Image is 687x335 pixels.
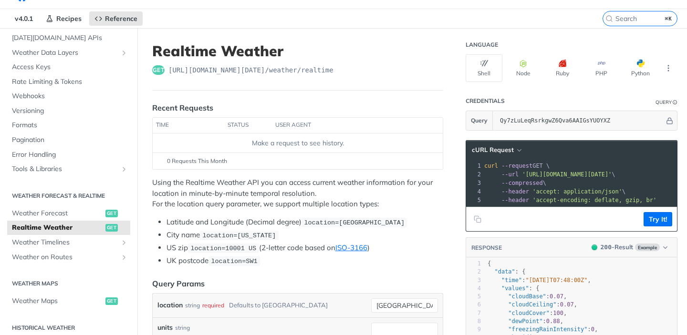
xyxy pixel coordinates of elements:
[105,210,118,217] span: get
[488,301,577,308] span: : ,
[105,297,118,305] span: get
[7,104,130,118] a: Versioning
[466,284,481,293] div: 4
[12,33,128,43] span: [DATE][DOMAIN_NAME] APIs
[560,301,574,308] span: 0.07
[12,62,128,72] span: Access Keys
[471,243,502,253] button: RESPONSE
[190,245,256,252] span: location=10001 US
[7,31,130,45] a: [DATE][DOMAIN_NAME] APIs
[12,135,128,145] span: Pagination
[664,64,673,72] svg: More ellipsis
[484,171,615,178] span: \
[635,244,660,251] span: Example
[550,293,563,300] span: 0.07
[7,235,130,250] a: Weather TimelinesShow subpages for Weather Timelines
[471,212,484,226] button: Copy to clipboard
[532,188,622,195] span: 'accept: application/json'
[468,145,524,155] button: cURL Request
[12,223,103,233] span: Realtime Weather
[175,324,190,332] div: string
[466,97,505,105] div: Credentials
[508,318,542,325] span: "dewPoint"
[591,326,594,333] span: 0
[488,285,539,292] span: : {
[488,318,563,325] span: : ,
[553,310,563,316] span: 100
[153,118,224,133] th: time
[105,14,137,23] span: Reference
[488,326,598,333] span: : ,
[466,170,482,179] div: 2
[601,244,612,251] span: 200
[601,243,633,252] div: - Result
[12,91,128,101] span: Webhooks
[484,180,546,186] span: \
[7,148,130,162] a: Error Handling
[501,171,519,178] span: --url
[156,138,439,148] div: Make a request to see history.
[544,54,581,82] button: Ruby
[484,162,550,169] span: GET \
[152,177,443,210] p: Using the Realtime Weather API you can access current weather information for your location in mi...
[466,162,482,170] div: 1
[272,118,424,133] th: user agent
[7,162,130,176] a: Tools & LibrariesShow subpages for Tools & Libraries
[7,294,130,308] a: Weather Mapsget
[501,197,529,203] span: --header
[120,254,128,261] button: Show subpages for Weather on Routes
[7,324,130,332] h2: Historical Weather
[661,61,676,75] button: More Languages
[501,285,529,292] span: "values"
[484,162,498,169] span: curl
[105,224,118,232] span: get
[167,230,443,241] li: City name
[466,196,482,204] div: 5
[12,121,128,130] span: Formats
[229,298,328,312] div: Defaults to [GEOGRAPHIC_DATA]
[12,296,103,306] span: Weather Maps
[7,89,130,103] a: Webhooks
[605,15,613,22] svg: Search
[12,106,128,116] span: Versioning
[120,239,128,246] button: Show subpages for Weather Timelines
[501,277,522,284] span: "time"
[466,111,493,130] button: Query
[501,180,543,186] span: --compressed
[152,42,443,60] h1: Realtime Weather
[644,212,672,226] button: Try It!
[10,11,38,26] span: v4.0.1
[152,278,205,289] div: Query Params
[466,309,481,317] div: 7
[7,46,130,60] a: Weather Data LayersShow subpages for Weather Data Layers
[494,268,515,275] span: "data"
[466,317,481,325] div: 8
[12,164,118,174] span: Tools & Libraries
[484,188,625,195] span: \
[12,238,118,247] span: Weather Timelines
[167,157,227,165] span: 0 Requests This Month
[157,298,183,312] label: location
[7,279,130,288] h2: Weather Maps
[7,192,130,200] h2: Weather Forecast & realtime
[120,165,128,173] button: Show subpages for Tools & Libraries
[663,14,675,23] kbd: ⌘K
[7,60,130,74] a: Access Keys
[488,268,526,275] span: : {
[12,253,118,262] span: Weather on Routes
[526,277,588,284] span: "[DATE]T07:48:00Z"
[7,221,130,235] a: Realtime Weatherget
[495,111,665,130] input: apikey
[12,150,128,160] span: Error Handling
[466,268,481,276] div: 2
[466,301,481,309] div: 6
[472,146,514,154] span: cURL Request
[622,54,659,82] button: Python
[185,298,200,312] div: string
[167,255,443,266] li: UK postcode
[304,219,405,226] span: location=[GEOGRAPHIC_DATA]
[7,206,130,221] a: Weather Forecastget
[546,318,560,325] span: 0.88
[587,243,672,252] button: 200200-ResultExample
[505,54,541,82] button: Node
